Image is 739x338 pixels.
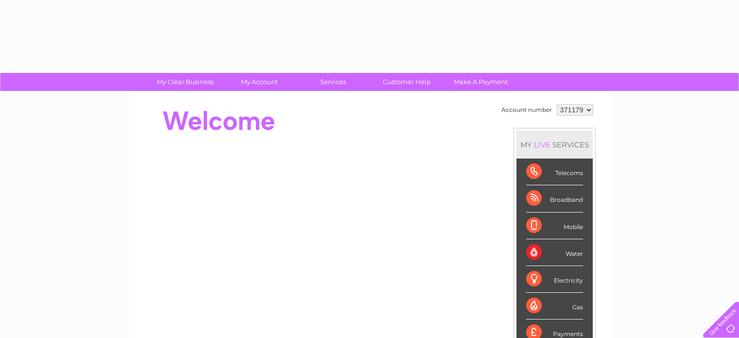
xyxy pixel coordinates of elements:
[293,73,373,91] a: Services
[526,293,583,320] div: Gas
[219,73,299,91] a: My Account
[526,159,583,185] div: Telecoms
[526,239,583,266] div: Water
[499,102,554,118] td: Account number
[516,131,593,159] div: MY SERVICES
[532,140,552,149] div: LIVE
[441,73,521,91] a: Make A Payment
[145,73,225,91] a: My Clear Business
[526,266,583,293] div: Electricity
[526,213,583,239] div: Mobile
[526,185,583,212] div: Broadband
[367,73,447,91] a: Customer Help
